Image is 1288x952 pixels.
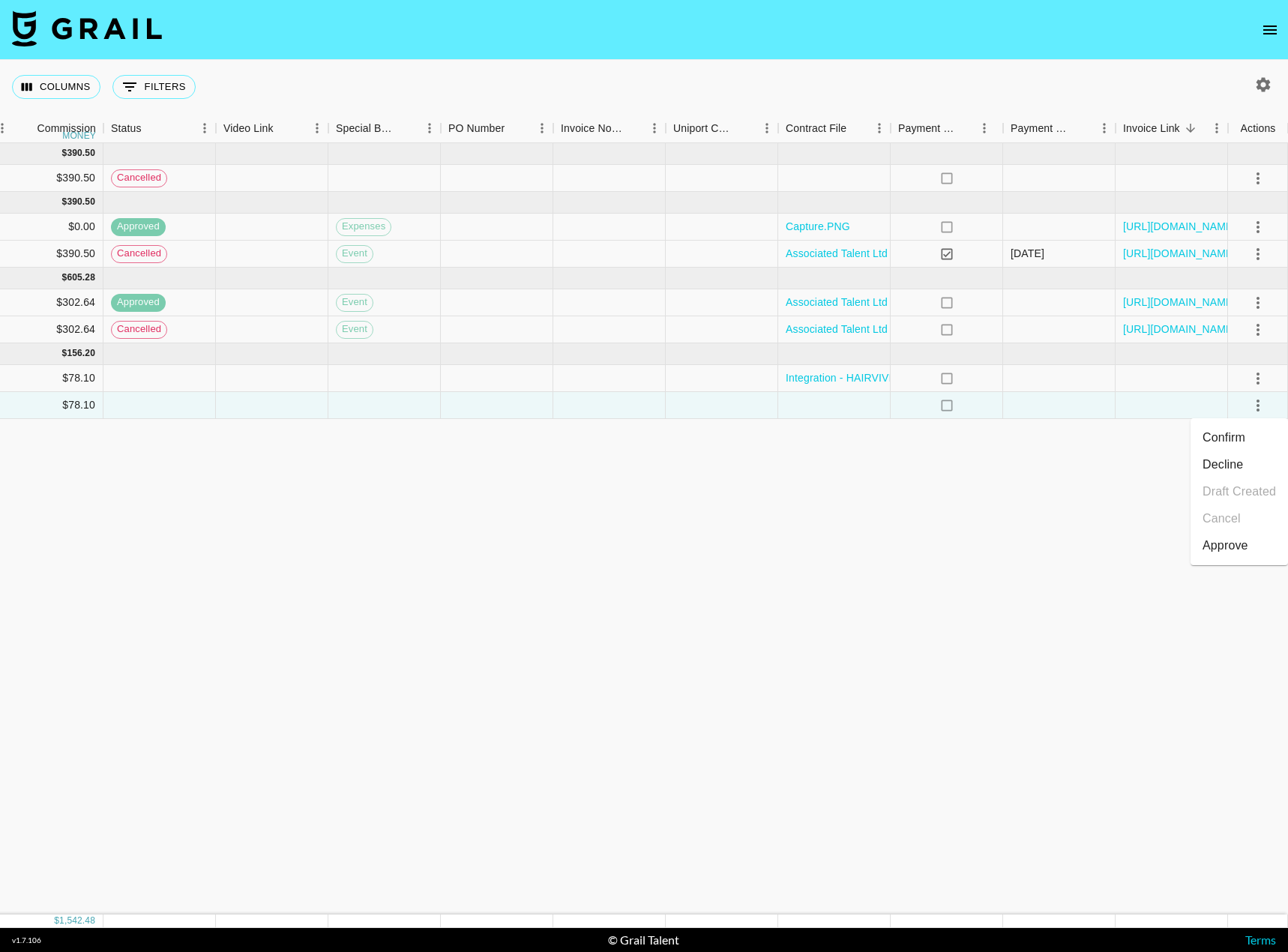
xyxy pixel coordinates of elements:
a: Associated Talent Ltd -Agreement on Commissioned Shooting Service.pdf [786,295,1137,310]
div: $ [62,271,67,284]
div: Actions [1241,114,1276,143]
div: 9/8/2025 [1011,246,1044,261]
div: PO Number [441,114,553,143]
button: Menu [643,117,666,139]
button: Sort [397,118,418,139]
a: [URL][DOMAIN_NAME] [1123,219,1236,234]
button: Sort [1072,118,1093,139]
div: Invoice Notes [553,114,666,143]
li: Decline [1191,451,1288,478]
div: Approve [1203,537,1248,555]
div: Special Booking Type [336,114,397,143]
button: Sort [274,118,295,139]
div: Invoice Link [1116,114,1228,143]
button: Sort [735,118,756,139]
button: Sort [505,118,526,139]
button: Menu [1206,117,1228,139]
button: open drawer [1255,15,1285,45]
button: select merge strategy [1245,393,1271,418]
button: Show filters [112,75,196,99]
div: Uniport Contact Email [666,114,778,143]
button: Select columns [12,75,100,99]
div: 1,542.48 [59,915,95,927]
span: cancelled [112,171,166,185]
div: Contract File [786,114,846,143]
span: cancelled [112,322,166,337]
img: Grail Talent [12,10,162,46]
button: Menu [418,117,441,139]
div: 390.50 [67,147,95,160]
div: v 1.7.106 [12,936,41,945]
span: Expenses [337,220,391,234]
div: money [62,131,96,140]
button: Menu [306,117,328,139]
button: Menu [868,117,891,139]
div: $ [62,196,67,208]
button: Menu [973,117,996,139]
a: [URL][DOMAIN_NAME] [1123,322,1236,337]
span: approved [111,220,166,234]
button: Sort [622,118,643,139]
div: $ [62,347,67,360]
div: Actions [1228,114,1288,143]
div: Payment Sent Date [1011,114,1072,143]
span: Event [337,322,373,337]
span: Event [337,247,373,261]
button: Menu [193,117,216,139]
div: Payment Sent Date [1003,114,1116,143]
li: Confirm [1191,424,1288,451]
button: Menu [1093,117,1116,139]
button: select merge strategy [1245,241,1271,267]
a: Associated Talent Ltd -Agreement on Commissioned Shooting Service.pdf [786,246,1137,261]
div: 605.28 [67,271,95,284]
div: Video Link [223,114,274,143]
div: Payment Sent [898,114,957,143]
div: Contract File [778,114,891,143]
div: Status [103,114,216,143]
button: select merge strategy [1245,290,1271,316]
a: Integration - HAIRVIVI X arissa [PERSON_NAME] GENERAL SERVICE AGREEMENT signed .pdf [786,370,1254,385]
div: 156.20 [67,347,95,360]
span: cancelled [112,247,166,261]
div: © Grail Talent [608,933,679,948]
div: Video Link [216,114,328,143]
div: Payment Sent [891,114,1003,143]
div: Invoice Notes [561,114,622,143]
div: $ [54,915,59,927]
div: PO Number [448,114,505,143]
a: Capture.PNG [786,219,850,234]
a: Terms [1245,933,1276,947]
a: [URL][DOMAIN_NAME] [1123,295,1236,310]
button: Sort [846,118,867,139]
div: Status [111,114,142,143]
button: Sort [1180,118,1201,139]
button: select merge strategy [1245,166,1271,191]
div: 390.50 [67,196,95,208]
a: Associated Talent Ltd -Agreement on Commissioned Shooting Service.pdf [786,322,1137,337]
span: Event [337,295,373,310]
div: Special Booking Type [328,114,441,143]
div: $ [62,147,67,160]
button: Sort [16,118,37,139]
button: Sort [142,118,163,139]
button: Menu [531,117,553,139]
span: approved [111,295,166,310]
div: Invoice Link [1123,114,1180,143]
button: Sort [957,118,978,139]
button: select merge strategy [1245,366,1271,391]
button: Menu [756,117,778,139]
a: [URL][DOMAIN_NAME] [1123,246,1236,261]
div: Uniport Contact Email [673,114,735,143]
div: Commission [37,114,96,143]
button: select merge strategy [1245,214,1271,240]
button: select merge strategy [1245,317,1271,343]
